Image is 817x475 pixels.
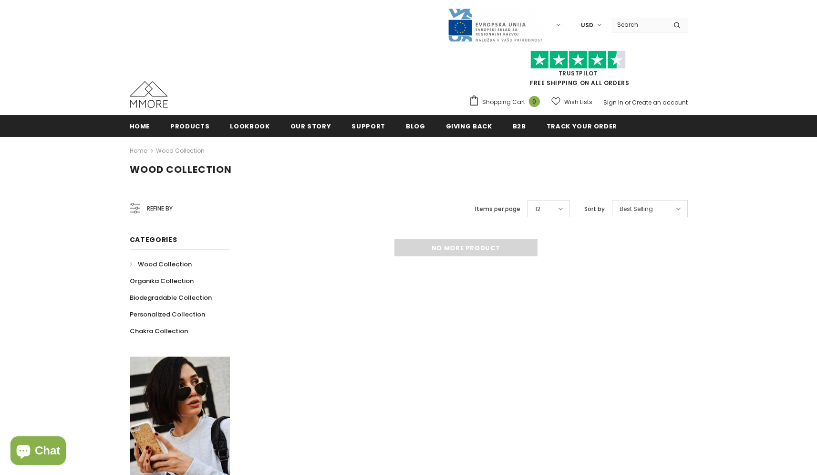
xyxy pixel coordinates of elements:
span: support [352,122,385,131]
span: Organika Collection [130,276,194,285]
a: Blog [406,115,425,137]
span: Shopping Cart [482,97,525,107]
a: Home [130,115,150,137]
inbox-online-store-chat: Shopify online store chat [8,436,69,467]
a: Trustpilot [558,69,598,77]
span: Biodegradable Collection [130,293,212,302]
a: Wood Collection [130,256,192,273]
a: Create an account [632,98,688,106]
a: Wood Collection [156,147,205,155]
span: Chakra Collection [130,327,188,336]
a: Javni Razpis [447,21,543,29]
span: Categories [130,235,177,244]
a: Lookbook [230,115,269,137]
span: Track your order [547,122,617,131]
a: Chakra Collection [130,323,188,339]
span: 12 [535,204,540,214]
input: Search Site [611,18,666,32]
img: Javni Razpis [447,8,543,42]
label: Sort by [584,204,605,214]
span: Best Selling [620,204,653,214]
span: B2B [513,122,526,131]
span: Home [130,122,150,131]
span: Lookbook [230,122,269,131]
label: Items per page [475,204,520,214]
span: 0 [529,96,540,107]
a: Shopping Cart 0 [469,95,545,109]
span: FREE SHIPPING ON ALL ORDERS [469,55,688,87]
a: Personalized Collection [130,306,205,323]
span: Giving back [446,122,492,131]
a: support [352,115,385,137]
a: Track your order [547,115,617,137]
a: Biodegradable Collection [130,289,212,306]
span: or [625,98,631,106]
span: Wood Collection [138,260,192,269]
img: MMORE Cases [130,81,168,108]
span: Our Story [290,122,331,131]
a: B2B [513,115,526,137]
a: Giving back [446,115,492,137]
span: Refine by [147,203,173,214]
span: Personalized Collection [130,310,205,319]
a: Home [130,145,147,157]
a: Sign In [603,98,623,106]
span: Wish Lists [564,97,592,107]
img: Trust Pilot Stars [530,51,626,69]
a: Our Story [290,115,331,137]
a: Wish Lists [551,94,592,110]
span: Blog [406,122,425,131]
a: Products [170,115,209,137]
span: Wood Collection [130,163,232,176]
a: Organika Collection [130,273,194,289]
span: USD [581,21,593,30]
span: Products [170,122,209,131]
